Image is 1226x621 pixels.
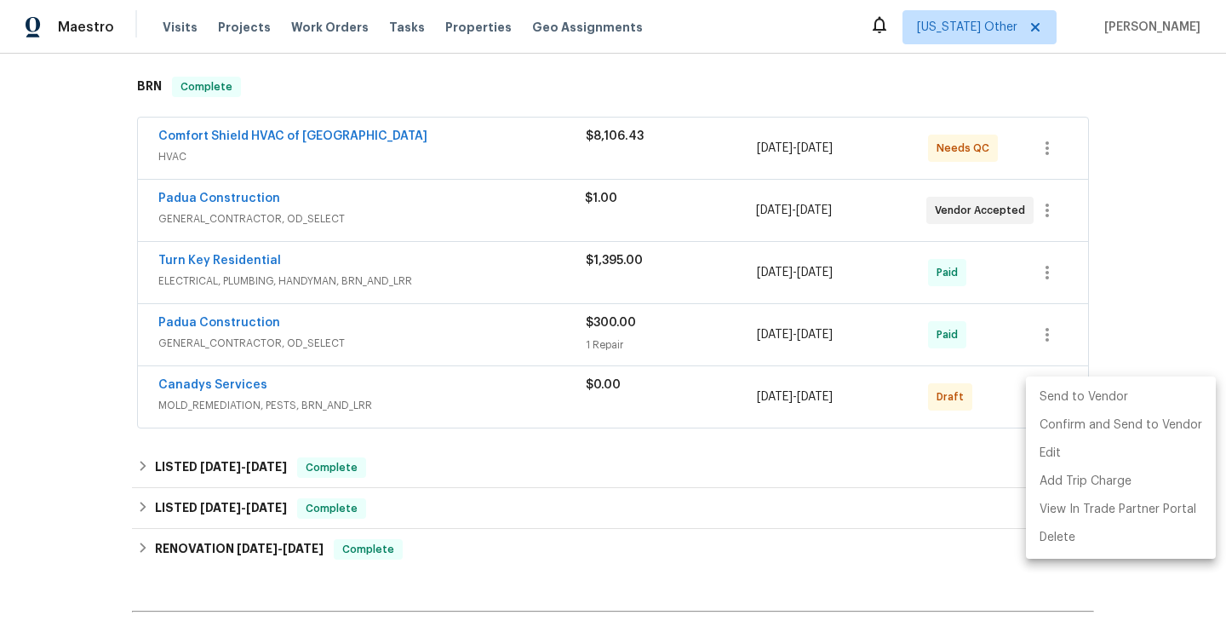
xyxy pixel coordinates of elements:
li: View In Trade Partner Portal [1026,496,1216,524]
li: Confirm and Send to Vendor [1026,411,1216,440]
li: Delete [1026,524,1216,552]
li: Send to Vendor [1026,383,1216,411]
li: Add Trip Charge [1026,468,1216,496]
li: Edit [1026,440,1216,468]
